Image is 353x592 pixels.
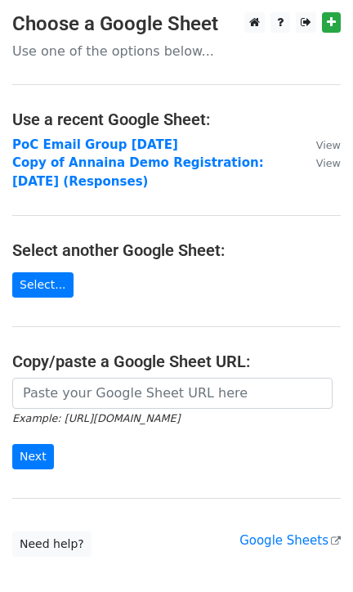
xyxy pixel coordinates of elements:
a: Google Sheets [239,533,341,548]
h4: Copy/paste a Google Sheet URL: [12,352,341,371]
input: Paste your Google Sheet URL here [12,378,333,409]
iframe: Chat Widget [271,514,353,592]
small: Example: [URL][DOMAIN_NAME] [12,412,180,424]
a: Need help? [12,531,92,557]
a: Copy of Annaina Demo Registration: [DATE] (Responses) [12,155,264,189]
h4: Use a recent Google Sheet: [12,110,341,129]
a: PoC Email Group [DATE] [12,137,178,152]
h4: Select another Google Sheet: [12,240,341,260]
input: Next [12,444,54,469]
h3: Choose a Google Sheet [12,12,341,36]
a: View [300,137,341,152]
a: View [300,155,341,170]
small: View [316,139,341,151]
a: Select... [12,272,74,298]
small: View [316,157,341,169]
p: Use one of the options below... [12,43,341,60]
